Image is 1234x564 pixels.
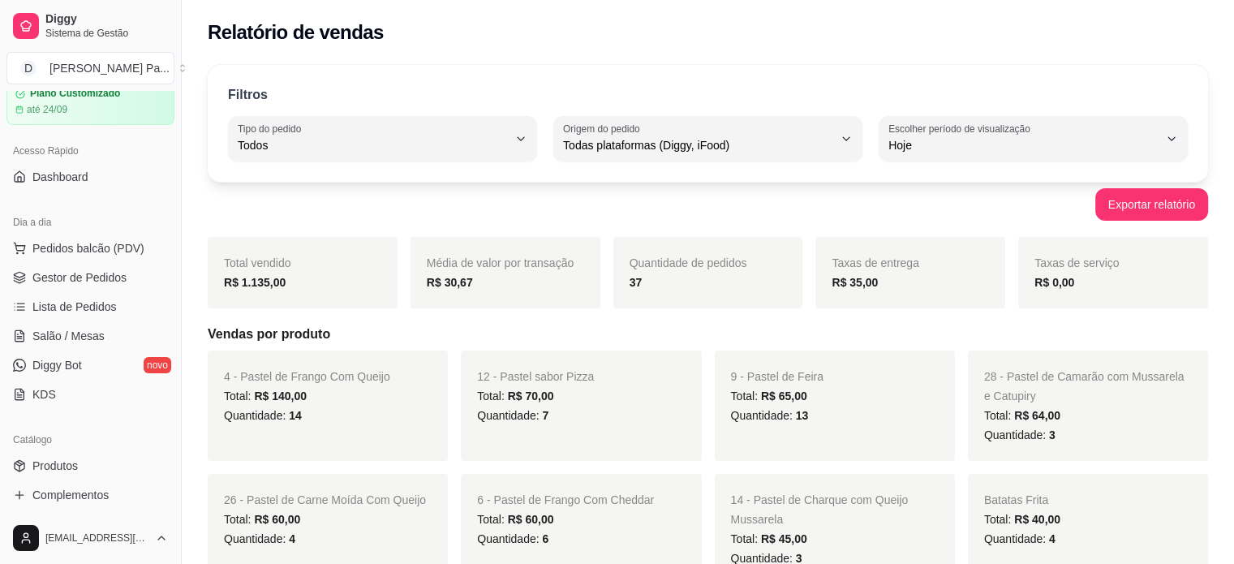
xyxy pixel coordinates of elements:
[289,409,302,422] span: 14
[1034,276,1074,289] strong: R$ 0,00
[6,323,174,349] a: Salão / Mesas
[427,256,574,269] span: Média de valor por transação
[32,386,56,403] span: KDS
[888,137,1159,153] span: Hoje
[6,265,174,291] a: Gestor de Pedidos
[32,328,105,344] span: Salão / Mesas
[6,6,174,45] a: DiggySistema de Gestão
[731,370,823,383] span: 9 - Pastel de Feira
[563,137,833,153] span: Todas plataformas (Diggy, iFood)
[832,276,878,289] strong: R$ 35,00
[224,276,286,289] strong: R$ 1.135,00
[30,88,120,100] article: Plano Customizado
[254,513,300,526] span: R$ 60,00
[1049,428,1056,441] span: 3
[984,409,1060,422] span: Total:
[796,409,809,422] span: 13
[32,458,78,474] span: Produtos
[508,390,554,403] span: R$ 70,00
[45,12,168,27] span: Diggy
[6,519,174,558] button: [EMAIL_ADDRESS][DOMAIN_NAME]
[888,122,1035,136] label: Escolher período de visualização
[208,19,384,45] h2: Relatório de vendas
[20,60,37,76] span: D
[6,453,174,479] a: Produtos
[542,409,548,422] span: 7
[228,116,537,161] button: Tipo do pedidoTodos
[224,513,300,526] span: Total:
[731,390,807,403] span: Total:
[45,27,168,40] span: Sistema de Gestão
[224,493,426,506] span: 26 - Pastel de Carne Moída Com Queijo
[224,370,390,383] span: 4 - Pastel de Frango Com Queijo
[731,493,909,526] span: 14 - Pastel de Charque com Queijo Mussarela
[477,409,548,422] span: Quantidade:
[6,235,174,261] button: Pedidos balcão (PDV)
[553,116,862,161] button: Origem do pedidoTodas plataformas (Diggy, iFood)
[984,493,1048,506] span: Batatas Frita
[832,256,918,269] span: Taxas de entrega
[6,79,174,125] a: Plano Customizadoaté 24/09
[1034,256,1119,269] span: Taxas de serviço
[45,532,148,545] span: [EMAIL_ADDRESS][DOMAIN_NAME]
[224,532,295,545] span: Quantidade:
[508,513,554,526] span: R$ 60,00
[6,294,174,320] a: Lista de Pedidos
[984,428,1056,441] span: Quantidade:
[879,116,1188,161] button: Escolher período de visualizaçãoHoje
[477,513,553,526] span: Total:
[6,138,174,164] div: Acesso Rápido
[984,370,1185,403] span: 28 - Pastel de Camarão com Mussarela e Catupiry
[254,390,307,403] span: R$ 140,00
[1014,409,1060,422] span: R$ 64,00
[6,352,174,378] a: Diggy Botnovo
[6,209,174,235] div: Dia a dia
[228,85,268,105] p: Filtros
[224,409,302,422] span: Quantidade:
[984,532,1056,545] span: Quantidade:
[208,325,1208,344] h5: Vendas por produto
[477,370,594,383] span: 12 - Pastel sabor Pizza
[27,103,67,116] article: até 24/09
[238,122,307,136] label: Tipo do pedido
[1095,188,1208,221] button: Exportar relatório
[224,390,307,403] span: Total:
[1049,532,1056,545] span: 4
[477,532,548,545] span: Quantidade:
[49,60,170,76] div: [PERSON_NAME] Pa ...
[630,276,643,289] strong: 37
[731,532,807,545] span: Total:
[630,256,747,269] span: Quantidade de pedidos
[1014,513,1060,526] span: R$ 40,00
[32,299,117,315] span: Lista de Pedidos
[427,276,473,289] strong: R$ 30,67
[477,493,654,506] span: 6 - Pastel de Frango Com Cheddar
[224,256,291,269] span: Total vendido
[32,169,88,185] span: Dashboard
[761,532,807,545] span: R$ 45,00
[6,381,174,407] a: KDS
[6,482,174,508] a: Complementos
[238,137,508,153] span: Todos
[6,427,174,453] div: Catálogo
[6,164,174,190] a: Dashboard
[984,513,1060,526] span: Total:
[32,240,144,256] span: Pedidos balcão (PDV)
[32,269,127,286] span: Gestor de Pedidos
[6,52,174,84] button: Select a team
[731,409,809,422] span: Quantidade:
[32,357,82,373] span: Diggy Bot
[289,532,295,545] span: 4
[32,487,109,503] span: Complementos
[761,390,807,403] span: R$ 65,00
[477,390,553,403] span: Total:
[542,532,548,545] span: 6
[563,122,645,136] label: Origem do pedido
